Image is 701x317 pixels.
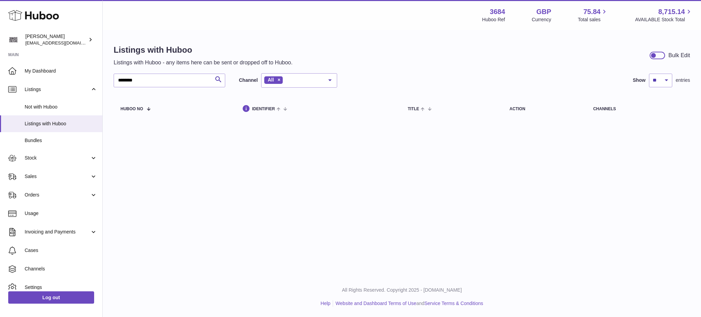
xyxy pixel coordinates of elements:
span: Listings [25,86,90,93]
span: Usage [25,210,97,217]
label: Channel [239,77,258,84]
div: [PERSON_NAME] [25,33,87,46]
span: identifier [252,107,275,111]
a: Website and Dashboard Terms of Use [335,301,416,306]
span: Cases [25,247,97,254]
span: All [268,77,274,83]
label: Show [633,77,646,84]
img: internalAdmin-3684@internal.huboo.com [8,35,18,45]
div: channels [593,107,683,111]
strong: GBP [536,7,551,16]
span: Stock [25,155,90,161]
span: Channels [25,266,97,272]
h1: Listings with Huboo [114,45,293,55]
span: Orders [25,192,90,198]
span: entries [676,77,690,84]
span: [EMAIL_ADDRESS][DOMAIN_NAME] [25,40,101,46]
div: action [510,107,579,111]
span: 8,715.14 [658,7,685,16]
span: Total sales [578,16,608,23]
span: 75.84 [583,7,600,16]
span: AVAILABLE Stock Total [635,16,693,23]
span: Settings [25,284,97,291]
span: Bundles [25,137,97,144]
p: All Rights Reserved. Copyright 2025 - [DOMAIN_NAME] [108,287,696,293]
div: Bulk Edit [668,52,690,59]
span: Sales [25,173,90,180]
strong: 3684 [490,7,505,16]
a: Help [321,301,331,306]
span: Not with Huboo [25,104,97,110]
li: and [333,300,483,307]
p: Listings with Huboo - any items here can be sent or dropped off to Huboo. [114,59,293,66]
span: Invoicing and Payments [25,229,90,235]
a: Log out [8,291,94,304]
span: Huboo no [120,107,143,111]
span: title [408,107,419,111]
div: Huboo Ref [482,16,505,23]
a: 8,715.14 AVAILABLE Stock Total [635,7,693,23]
a: 75.84 Total sales [578,7,608,23]
a: Service Terms & Conditions [424,301,483,306]
div: Currency [532,16,551,23]
span: My Dashboard [25,68,97,74]
span: Listings with Huboo [25,121,97,127]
